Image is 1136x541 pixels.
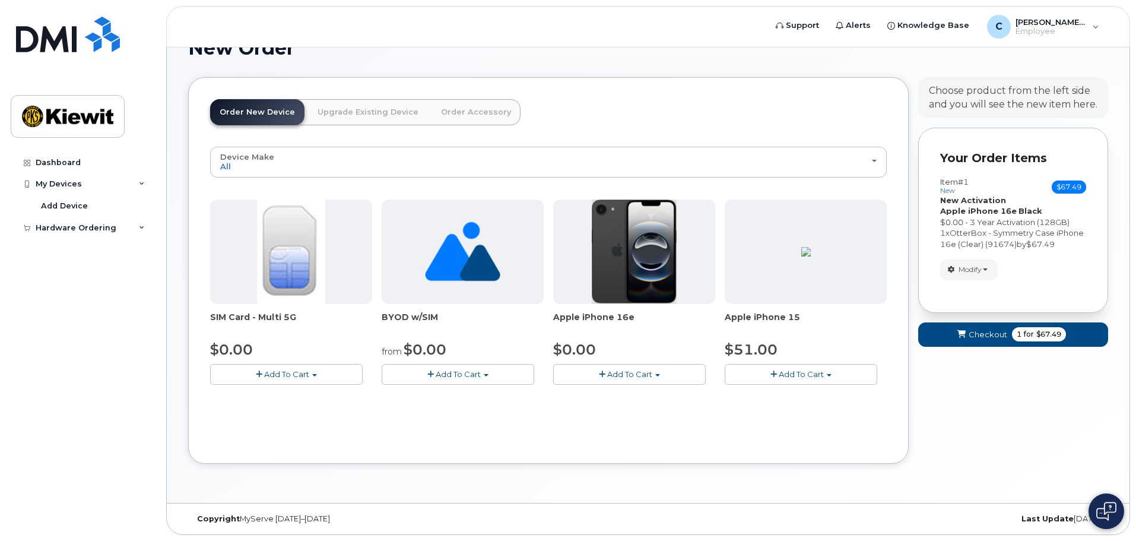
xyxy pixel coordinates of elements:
[801,247,811,257] img: 96FE4D95-2934-46F2-B57A-6FE1B9896579.png
[553,311,715,335] div: Apple iPhone 16e
[188,37,1108,58] h1: New Order
[767,14,827,37] a: Support
[1052,181,1086,194] span: $67.49
[553,364,706,385] button: Add To Cart
[940,195,1006,205] strong: New Activation
[959,264,982,275] span: Modify
[197,514,240,523] strong: Copyright
[592,200,677,304] img: iPhone_16e_pic.PNG
[786,20,819,31] span: Support
[210,311,372,335] div: SIM Card - Multi 5G
[308,99,428,125] a: Upgrade Existing Device
[431,99,521,125] a: Order Accessory
[940,228,1084,249] span: OtterBox - Symmetry Case iPhone 16e (Clear) (91674)
[958,177,969,186] span: #1
[404,341,446,358] span: $0.00
[210,99,304,125] a: Order New Device
[918,322,1108,347] button: Checkout 1 for $67.49
[382,346,402,357] small: from
[210,364,363,385] button: Add To Cart
[382,311,544,335] div: BYOD w/SIM
[940,227,1086,249] div: x by
[425,200,500,304] img: no_image_found-2caef05468ed5679b831cfe6fc140e25e0c280774317ffc20a367ab7fd17291e.png
[979,15,1108,39] div: Carter.Stevens
[779,369,824,379] span: Add To Cart
[929,84,1097,112] div: Choose product from the left side and you will see the new item here.
[1021,514,1074,523] strong: Last Update
[210,341,253,358] span: $0.00
[827,14,879,37] a: Alerts
[969,329,1007,340] span: Checkout
[846,20,871,31] span: Alerts
[940,228,945,238] span: 1
[210,147,887,178] button: Device Make All
[188,514,495,524] div: MyServe [DATE]–[DATE]
[940,217,1086,228] div: $0.00 - 3 Year Activation (128GB)
[436,369,481,379] span: Add To Cart
[940,150,1086,167] p: Your Order Items
[879,14,978,37] a: Knowledge Base
[382,364,534,385] button: Add To Cart
[264,369,309,379] span: Add To Cart
[1026,239,1055,249] span: $67.49
[1018,206,1042,216] strong: Black
[897,20,969,31] span: Knowledge Base
[725,364,877,385] button: Add To Cart
[220,162,231,171] span: All
[553,341,596,358] span: $0.00
[1096,502,1116,521] img: Open chat
[940,178,969,195] h3: Item
[1016,17,1087,27] span: [PERSON_NAME].[PERSON_NAME]
[725,311,887,335] div: Apple iPhone 15
[940,206,1017,216] strong: Apple iPhone 16e
[1016,27,1087,36] span: Employee
[940,260,998,280] button: Modify
[995,20,1002,34] span: C
[725,341,778,358] span: $51.00
[801,514,1108,524] div: [DATE]
[1017,329,1021,340] span: 1
[607,369,652,379] span: Add To Cart
[940,186,955,195] small: new
[220,152,274,162] span: Device Make
[1021,329,1036,340] span: for
[257,200,325,304] img: 00D627D4-43E9-49B7-A367-2C99342E128C.jpg
[1036,329,1061,340] span: $67.49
